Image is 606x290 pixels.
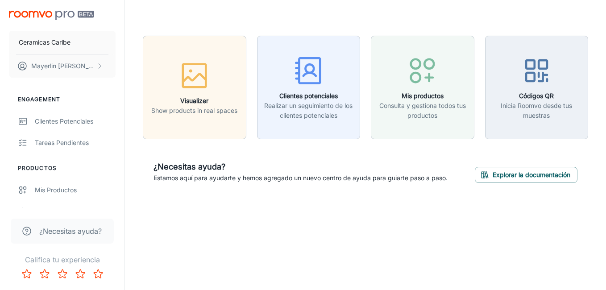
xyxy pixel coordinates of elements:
[491,101,583,120] p: Inicia Roomvo desde tus muestras
[257,82,361,91] a: Clientes potencialesRealizar un seguimiento de los clientes potenciales
[9,54,116,78] button: Mayerlin [PERSON_NAME]
[491,91,583,101] h6: Códigos QR
[485,36,589,139] button: Códigos QRInicia Roomvo desde tus muestras
[154,173,448,183] p: Estamos aquí para ayudarte y hemos agregado un nuevo centro de ayuda para guiarte paso a paso.
[143,36,246,139] button: VisualizerShow products in real spaces
[257,36,361,139] button: Clientes potencialesRealizar un seguimiento de los clientes potenciales
[9,11,94,20] img: Roomvo PRO Beta
[475,170,577,178] a: Explorar la documentación
[9,31,116,54] button: Ceramicas Caribe
[151,106,237,116] p: Show products in real spaces
[39,226,102,236] span: ¿Necesitas ayuda?
[31,61,94,71] p: Mayerlin [PERSON_NAME]
[35,207,116,216] div: Actualizar productos
[19,37,71,47] p: Ceramicas Caribe
[485,82,589,91] a: Códigos QRInicia Roomvo desde tus muestras
[371,36,474,139] button: Mis productosConsulta y gestiona todos tus productos
[377,101,469,120] p: Consulta y gestiona todos tus productos
[263,91,355,101] h6: Clientes potenciales
[371,82,474,91] a: Mis productosConsulta y gestiona todos tus productos
[154,161,448,173] h6: ¿Necesitas ayuda?
[151,96,237,106] h6: Visualizer
[35,116,116,126] div: Clientes potenciales
[35,185,116,195] div: Mis productos
[377,91,469,101] h6: Mis productos
[35,138,116,148] div: Tareas pendientes
[475,167,577,183] button: Explorar la documentación
[263,101,355,120] p: Realizar un seguimiento de los clientes potenciales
